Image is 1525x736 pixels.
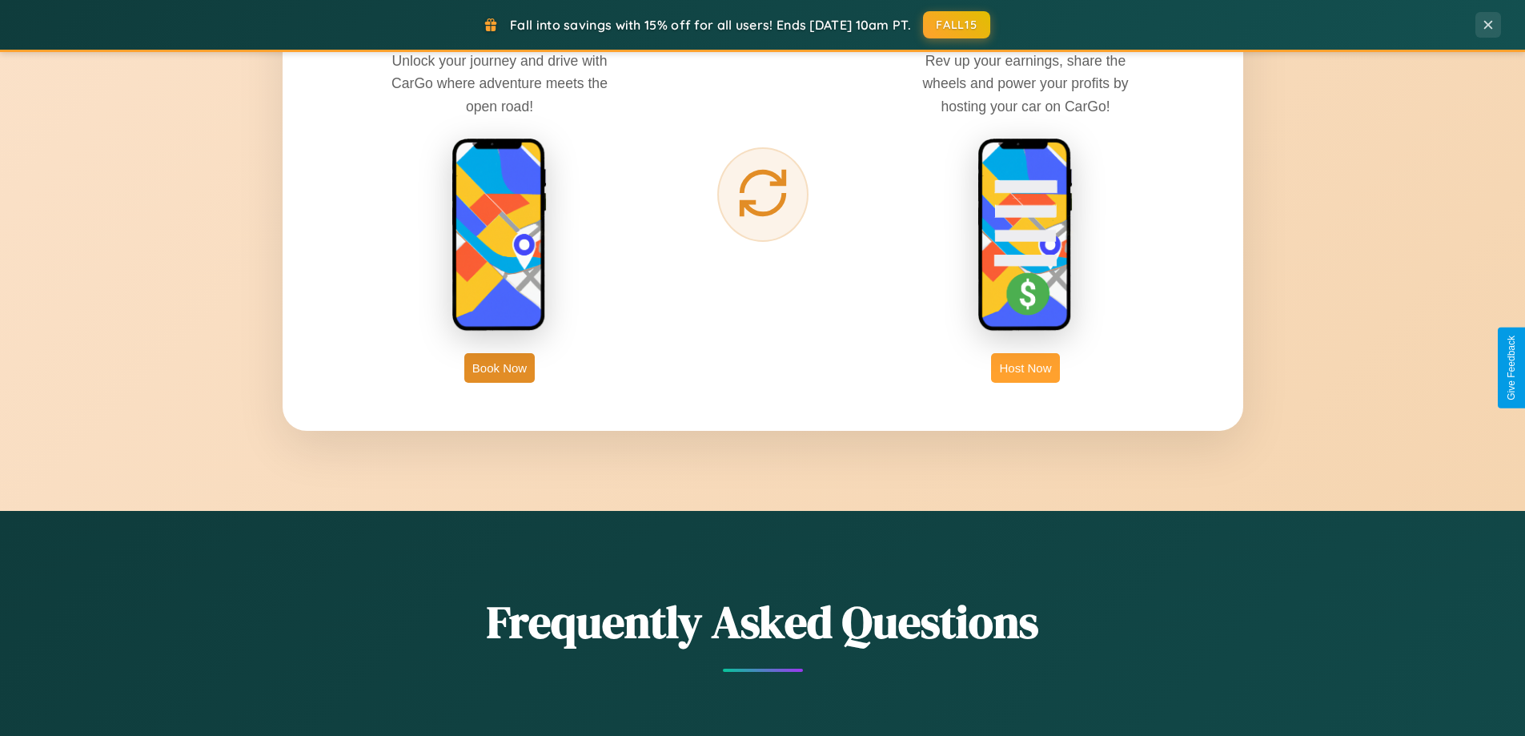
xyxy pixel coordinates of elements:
button: Host Now [991,353,1059,383]
button: Book Now [464,353,535,383]
span: Fall into savings with 15% off for all users! Ends [DATE] 10am PT. [510,17,911,33]
h2: Frequently Asked Questions [283,591,1243,653]
button: FALL15 [923,11,990,38]
img: host phone [977,138,1074,333]
p: Rev up your earnings, share the wheels and power your profits by hosting your car on CarGo! [905,50,1146,117]
div: Give Feedback [1506,336,1517,400]
p: Unlock your journey and drive with CarGo where adventure meets the open road! [379,50,620,117]
img: rent phone [451,138,548,333]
